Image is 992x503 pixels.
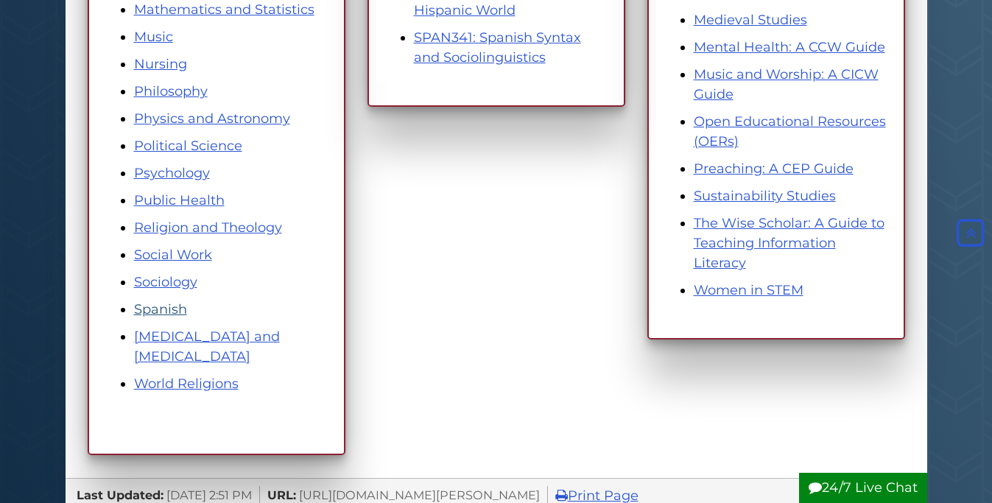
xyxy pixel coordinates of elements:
a: [MEDICAL_DATA] and [MEDICAL_DATA] [134,328,280,365]
a: Medieval Studies [694,12,807,28]
a: Political Science [134,138,242,154]
a: Women in STEM [694,282,803,298]
a: SPAN341: Spanish Syntax and Sociolinguistics [414,29,581,66]
a: Philosophy [134,83,208,99]
a: Physics and Astronomy [134,110,290,127]
a: Sustainability Studies [694,188,836,204]
a: Music [134,29,173,45]
a: Social Work [134,247,212,263]
a: Mathematics and Statistics [134,1,314,18]
a: Mental Health: A CCW Guide [694,39,885,55]
a: Religion and Theology [134,219,282,236]
a: The Wise Scholar: A Guide to Teaching Information Literacy [694,215,884,271]
a: Back to Top [953,225,988,241]
a: Nursing [134,56,187,72]
i: Print Page [555,489,568,502]
span: [DATE] 2:51 PM [166,488,252,502]
a: World Religions [134,376,239,392]
a: Sociology [134,274,197,290]
a: Public Health [134,192,225,208]
a: Music and Worship: A CICW Guide [694,66,879,102]
span: [URL][DOMAIN_NAME][PERSON_NAME] [299,488,540,502]
a: Open Educational Resources (OERs) [694,113,886,150]
button: 24/7 Live Chat [799,473,927,503]
a: Psychology [134,165,210,181]
a: Spanish [134,301,187,317]
span: Last Updated: [77,488,163,502]
a: Preaching: A CEP Guide [694,161,854,177]
span: URL: [267,488,296,502]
